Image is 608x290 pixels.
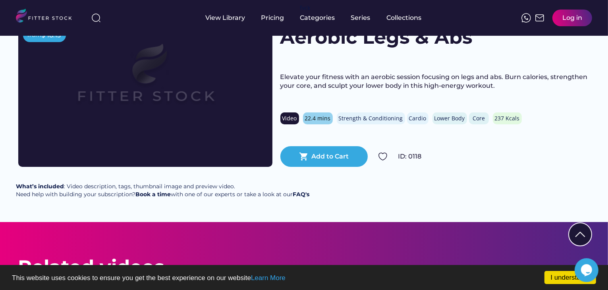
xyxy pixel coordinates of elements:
[569,223,591,246] img: Group%201000002322%20%281%29.svg
[12,275,596,281] p: This website uses cookies to ensure you get the best experience on our website
[21,50,28,56] img: tab_domain_overview_orange.svg
[351,14,371,22] div: Series
[378,152,388,161] img: Group%201000002324.svg
[521,13,531,23] img: meteor-icons_whatsapp%20%281%29.svg
[282,114,297,122] div: Video
[293,191,309,198] a: FAQ's
[495,114,520,122] div: 237 Kcals
[305,114,331,122] div: 22.4 mins
[91,13,101,23] img: search-normal%203.svg
[88,51,134,56] div: Keywords by Traffic
[387,14,422,22] div: Collections
[280,24,473,50] h1: Aerobic Legs & Abs
[471,114,487,122] div: Core
[206,14,245,22] div: View Library
[16,183,64,190] strong: What’s included
[22,13,39,19] div: v 4.0.25
[18,24,272,167] iframe: To enrich screen reader interactions, please activate Accessibility in Grammarly extension settings
[79,50,85,56] img: tab_keywords_by_traffic_grey.svg
[311,152,349,161] div: Add to Cart
[575,258,600,282] iframe: chat widget
[535,13,544,23] img: Frame%2051.svg
[16,9,79,25] img: LOGO.svg
[299,152,309,161] button: shopping_cart
[13,21,19,27] img: website_grey.svg
[261,14,284,22] div: Pricing
[434,114,465,122] div: Lower Body
[13,13,19,19] img: logo_orange.svg
[18,254,164,280] div: Related videos
[409,114,427,122] div: Cardio
[44,24,247,138] img: Frame%2079%20%281%29.svg
[16,183,309,198] div: : Video description, tags, thumbnail image and preview video. Need help with building your subscr...
[280,73,590,91] div: Elevate your fitness with an aerobic session focusing on legs and abs. Burn calories, strengthen ...
[251,274,286,282] a: Learn More
[544,271,596,284] a: I understand!
[339,114,403,122] div: Strength & Conditioning
[300,14,335,22] div: Categories
[562,14,582,22] div: Log in
[135,191,171,198] a: Book a time
[30,51,71,56] div: Domain Overview
[21,21,87,27] div: Domain: [DOMAIN_NAME]
[398,152,590,161] div: ID: 0118
[300,4,311,12] div: fvck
